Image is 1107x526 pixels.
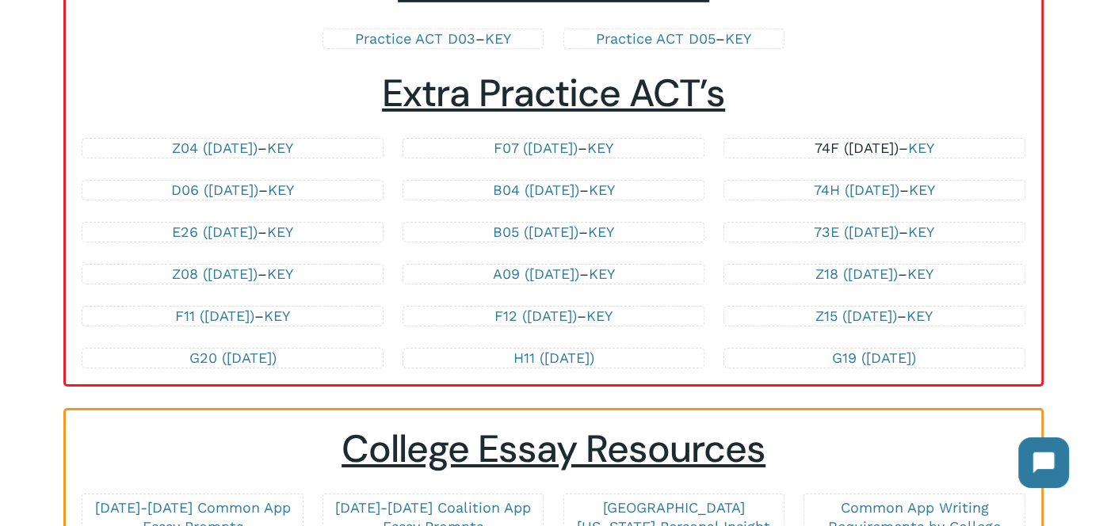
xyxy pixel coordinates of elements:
a: KEY [908,223,934,240]
p: – [740,307,1008,326]
p: – [580,29,768,48]
p: – [419,139,687,158]
p: – [419,181,687,200]
a: KEY [485,30,511,47]
a: Z15 ([DATE]) [815,307,897,324]
a: A09 ([DATE]) [492,265,578,282]
p: – [419,265,687,284]
a: KEY [586,307,613,324]
p: – [98,265,366,284]
a: Practice ACT D05 [596,30,716,47]
p: – [98,307,366,326]
a: Practice ACT D03 [355,30,475,47]
a: D06 ([DATE]) [171,181,258,198]
p: – [740,223,1008,242]
p: – [98,223,366,242]
p: – [740,139,1008,158]
p: – [98,181,366,200]
a: Z18 ([DATE]) [815,265,898,282]
a: F07 ([DATE]) [494,139,578,156]
a: KEY [907,307,933,324]
span: College Essay Resources [342,424,765,474]
a: B04 ([DATE]) [492,181,578,198]
p: – [419,223,687,242]
a: KEY [268,181,294,198]
a: KEY [909,181,935,198]
a: KEY [908,139,934,156]
a: G20 ([DATE]) [189,349,277,366]
p: – [419,307,687,326]
a: H11 ([DATE]) [513,349,594,366]
p: – [740,181,1008,200]
a: KEY [267,223,293,240]
a: E26 ([DATE]) [172,223,258,240]
a: F11 ([DATE]) [175,307,254,324]
a: KEY [587,139,613,156]
a: KEY [725,30,751,47]
a: Z04 ([DATE]) [172,139,258,156]
a: F12 ([DATE]) [494,307,577,324]
a: KEY [267,265,293,282]
a: KEY [264,307,290,324]
a: Z08 ([DATE]) [172,265,258,282]
span: Extra Practice ACT’s [382,68,725,118]
a: 73E ([DATE]) [814,223,899,240]
a: KEY [267,139,293,156]
a: KEY [907,265,933,282]
iframe: Chatbot [1002,421,1085,504]
p: – [339,29,527,48]
p: – [740,265,1008,284]
a: G19 ([DATE]) [832,349,916,366]
a: 74F ([DATE]) [815,139,899,156]
a: KEY [588,265,614,282]
a: KEY [588,181,614,198]
p: – [98,139,366,158]
a: B05 ([DATE]) [493,223,578,240]
a: 74H ([DATE]) [814,181,899,198]
a: KEY [588,223,614,240]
